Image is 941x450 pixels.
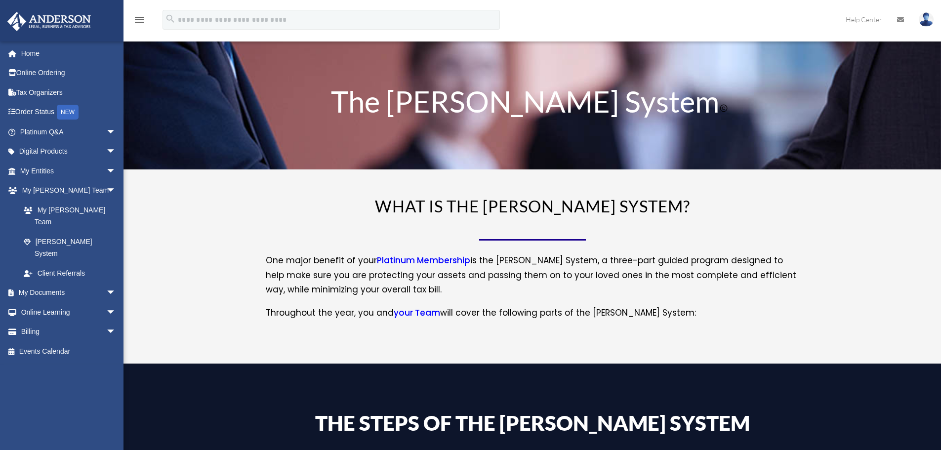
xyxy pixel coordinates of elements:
[7,142,131,162] a: Digital Productsarrow_drop_down
[106,283,126,303] span: arrow_drop_down
[266,253,799,306] p: One major benefit of your is the [PERSON_NAME] System, a three-part guided program designed to he...
[7,122,131,142] a: Platinum Q&Aarrow_drop_down
[7,181,131,201] a: My [PERSON_NAME] Teamarrow_drop_down
[165,13,176,24] i: search
[394,307,440,324] a: your Team
[266,412,799,438] h4: The Steps of the [PERSON_NAME] System
[14,200,131,232] a: My [PERSON_NAME] Team
[7,63,131,83] a: Online Ordering
[4,12,94,31] img: Anderson Advisors Platinum Portal
[7,283,131,303] a: My Documentsarrow_drop_down
[7,322,131,342] a: Billingarrow_drop_down
[57,105,79,120] div: NEW
[14,232,126,263] a: [PERSON_NAME] System
[106,302,126,323] span: arrow_drop_down
[14,263,131,283] a: Client Referrals
[919,12,934,27] img: User Pic
[266,86,799,121] h1: The [PERSON_NAME] System
[7,43,131,63] a: Home
[7,302,131,322] a: Online Learningarrow_drop_down
[133,17,145,26] a: menu
[133,14,145,26] i: menu
[106,142,126,162] span: arrow_drop_down
[106,122,126,142] span: arrow_drop_down
[106,161,126,181] span: arrow_drop_down
[7,341,131,361] a: Events Calendar
[375,196,690,216] span: WHAT IS THE [PERSON_NAME] SYSTEM?
[7,161,131,181] a: My Entitiesarrow_drop_down
[7,82,131,102] a: Tax Organizers
[106,322,126,342] span: arrow_drop_down
[7,102,131,123] a: Order StatusNEW
[377,254,470,271] a: Platinum Membership
[266,306,799,321] p: Throughout the year, you and will cover the following parts of the [PERSON_NAME] System:
[106,181,126,201] span: arrow_drop_down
